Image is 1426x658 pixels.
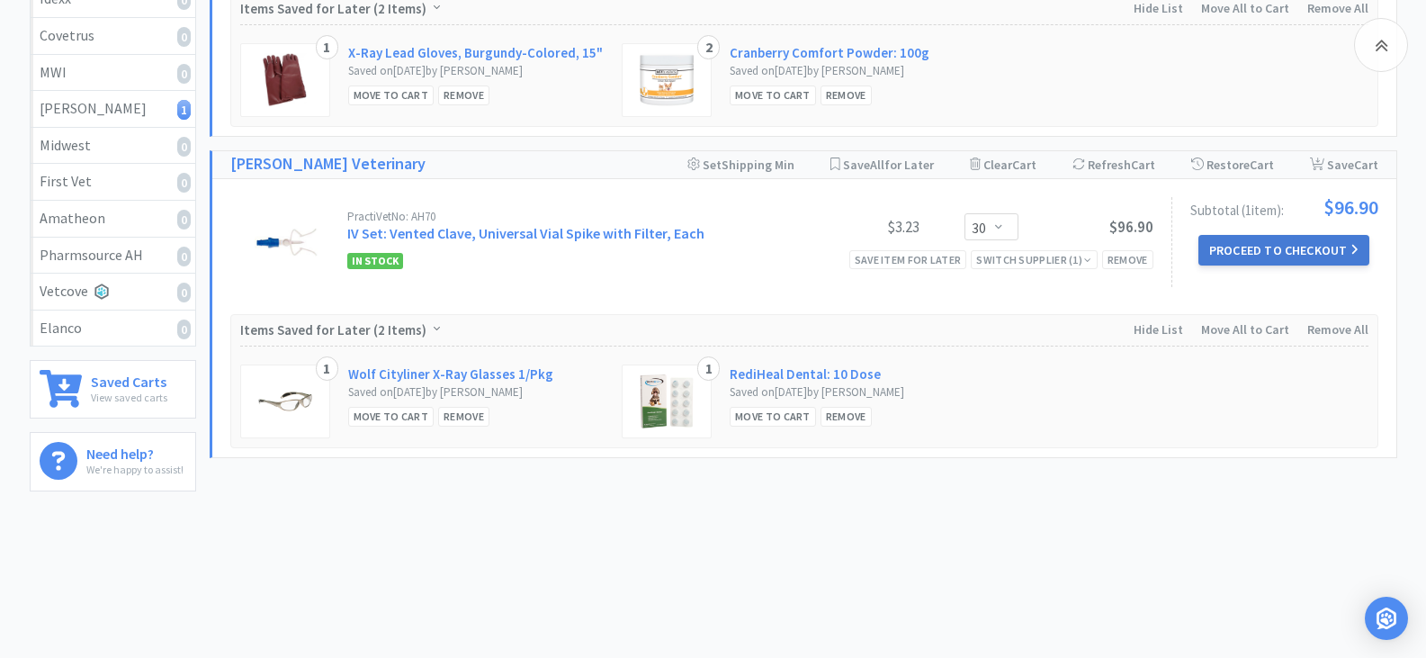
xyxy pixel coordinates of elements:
[1102,250,1153,269] div: Remove
[1201,321,1289,338] span: Move All to Cart
[31,238,195,275] a: Pharmsource AH0
[40,24,186,48] div: Covetrus
[730,43,929,62] a: Cranberry Comfort Powder: 100g
[1307,321,1368,338] span: Remove All
[1323,197,1378,217] span: $96.90
[1072,151,1155,178] div: Refresh
[91,389,167,406] p: View saved carts
[86,442,184,461] h6: Need help?
[177,320,191,339] i: 0
[730,62,986,81] div: Saved on [DATE] by [PERSON_NAME]
[1191,151,1274,178] div: Restore
[177,210,191,230] i: 0
[1198,235,1369,266] button: Proceed to Checkout
[177,27,191,47] i: 0
[255,211,318,274] img: b623cb3bbd2a416da37ce36a499d09e6_61829.jpeg
[378,321,422,338] span: 2 Items
[177,100,191,120] i: 1
[30,360,196,419] a: Saved CartsView saved carts
[438,86,489,104] div: Remove
[687,151,794,178] div: Shipping Min
[730,86,816,104] div: Move to Cart
[91,370,167,389] h6: Saved Carts
[347,224,704,242] a: IV Set: Vented Clave, Universal Vial Spike with Filter, Each
[40,317,186,340] div: Elanco
[640,374,694,428] img: 6de48996476146bc9a49241eac271b21_594842.jpeg
[348,86,435,104] div: Move to Cart
[730,407,816,426] div: Move to Cart
[347,253,403,269] span: In Stock
[31,201,195,238] a: Amatheon0
[1354,157,1378,173] span: Cart
[1012,157,1036,173] span: Cart
[177,247,191,266] i: 0
[258,374,312,428] img: 42555976cd14415f8cc9cb12ed95ddbd_300213.jpeg
[263,53,307,107] img: 8d919793bf8745ae9bfcf155cfcd68ee_13309.png
[40,134,186,158] div: Midwest
[870,157,884,173] span: All
[703,157,722,173] span: Set
[40,207,186,230] div: Amatheon
[1250,157,1274,173] span: Cart
[821,86,872,104] div: Remove
[40,97,186,121] div: [PERSON_NAME]
[31,274,195,311] a: Vetcove0
[348,62,605,81] div: Saved on [DATE] by [PERSON_NAME]
[177,283,191,302] i: 0
[316,356,338,382] div: 1
[31,128,195,165] a: Midwest0
[821,407,872,426] div: Remove
[177,173,191,193] i: 0
[438,407,489,426] div: Remove
[31,311,195,347] a: Elanco0
[40,170,186,194] div: First Vet
[31,55,195,92] a: MWI0
[976,251,1091,268] div: Switch Supplier ( 1 )
[40,61,186,85] div: MWI
[316,35,338,60] div: 1
[348,407,435,426] div: Move to Cart
[697,356,720,382] div: 1
[970,151,1036,178] div: Clear
[348,383,605,402] div: Saved on [DATE] by [PERSON_NAME]
[40,280,186,303] div: Vetcove
[348,43,603,62] a: X-Ray Lead Gloves, Burgundy-Colored, 15"
[177,64,191,84] i: 0
[730,383,986,402] div: Saved on [DATE] by [PERSON_NAME]
[240,321,431,338] span: Items Saved for Later ( )
[31,91,195,128] a: [PERSON_NAME]1
[785,216,919,238] div: $3.23
[31,164,195,201] a: First Vet0
[1131,157,1155,173] span: Cart
[1190,197,1378,217] div: Subtotal ( 1 item ):
[230,151,426,177] a: [PERSON_NAME] Veterinary
[1310,151,1378,178] div: Save
[177,137,191,157] i: 0
[730,365,881,383] a: RediHeal Dental: 10 Dose
[640,53,694,107] img: d7448f88840a4c9aacb2e72b7b976b0b_7573.png
[697,35,720,60] div: 2
[843,157,934,173] span: Save for Later
[1365,597,1408,640] div: Open Intercom Messenger
[40,244,186,267] div: Pharmsource AH
[1134,321,1183,338] span: Hide List
[849,250,967,269] div: Save item for later
[31,18,195,55] a: Covetrus0
[348,365,553,383] a: Wolf Cityliner X-Ray Glasses 1/Pkg
[1109,217,1153,237] span: $96.90
[347,211,785,222] div: PractiVet No: AH70
[86,461,184,478] p: We're happy to assist!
